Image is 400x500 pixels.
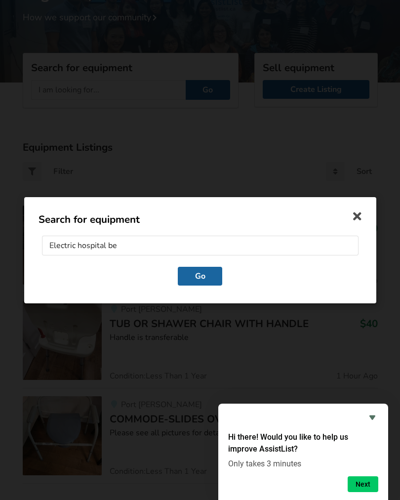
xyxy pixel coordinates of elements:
h2: Hi there! Would you like to help us improve AssistList? [228,431,378,455]
div: Hi there! Would you like to help us improve AssistList? [228,412,378,492]
h3: Search for equipment [30,213,370,226]
button: Hide survey [366,412,378,423]
button: Go [178,266,222,285]
p: Only takes 3 minutes [228,459,378,468]
input: Search for equipment [42,236,359,255]
button: Next question [348,476,378,492]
